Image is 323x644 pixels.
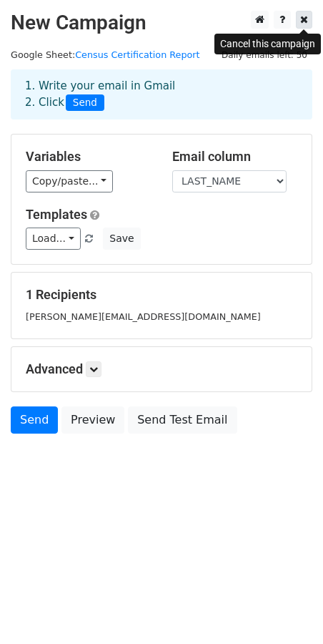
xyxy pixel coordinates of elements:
[214,34,321,54] div: Cancel this campaign
[172,149,297,165] h5: Email column
[128,406,237,434] a: Send Test Email
[252,575,323,644] iframe: Chat Widget
[26,311,261,322] small: [PERSON_NAME][EMAIL_ADDRESS][DOMAIN_NAME]
[14,78,309,111] div: 1. Write your email in Gmail 2. Click
[26,149,151,165] h5: Variables
[103,228,140,250] button: Save
[26,228,81,250] a: Load...
[66,94,104,112] span: Send
[11,49,200,60] small: Google Sheet:
[75,49,199,60] a: Census Certification Report
[11,406,58,434] a: Send
[61,406,124,434] a: Preview
[217,49,312,60] a: Daily emails left: 50
[26,170,113,192] a: Copy/paste...
[26,287,297,303] h5: 1 Recipients
[26,207,87,222] a: Templates
[26,361,297,377] h5: Advanced
[11,11,312,35] h2: New Campaign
